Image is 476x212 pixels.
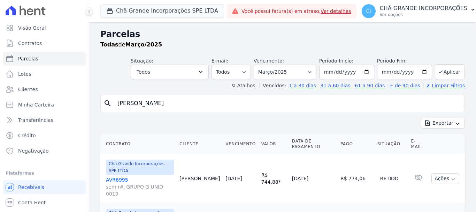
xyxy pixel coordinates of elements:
span: Negativação [18,147,49,154]
input: Buscar por nome do lote ou do cliente [113,96,462,110]
span: Clientes [18,86,38,93]
a: + de 90 dias [389,83,420,88]
th: Contrato [100,134,177,154]
span: Você possui fatura(s) em atraso. [241,8,351,15]
button: Ações [431,173,459,184]
th: Data de Pagamento [289,134,338,154]
span: Parcelas [18,55,38,62]
span: sem nº, GRUPO G UNID 0019 [106,183,174,197]
th: E-mail [408,134,429,154]
button: Exportar [421,118,465,129]
a: Visão Geral [3,21,86,35]
span: Visão Geral [18,24,46,31]
a: 1 a 30 dias [289,83,316,88]
p: de [100,41,162,49]
label: E-mail: [212,58,229,64]
p: Ver opções [380,12,468,17]
th: Situação [375,134,408,154]
a: ✗ Limpar Filtros [423,83,465,88]
div: Retido [377,174,401,183]
strong: Todas [100,41,118,48]
span: Conta Hent [18,199,46,206]
span: Lotes [18,71,31,78]
td: R$ 744,88 [259,154,289,203]
label: ↯ Atalhos [231,83,255,88]
button: Todos [131,65,209,79]
a: Conta Hent [3,196,86,210]
th: Valor [259,134,289,154]
a: Lotes [3,67,86,81]
button: Chã Grande Incorporações SPE LTDA [100,4,224,17]
i: search [103,99,112,108]
a: AVR6995sem nº, GRUPO G UNID 0019 [106,176,174,197]
strong: Março/2025 [125,41,162,48]
a: 31 a 60 dias [320,83,350,88]
td: [DATE] [289,154,338,203]
div: Plataformas [6,169,83,177]
th: Pago [338,134,375,154]
a: Transferências [3,113,86,127]
a: Recebíveis [3,180,86,194]
label: Vencidos: [260,83,286,88]
label: Período Fim: [377,57,432,65]
a: Parcelas [3,52,86,66]
span: Todos [137,68,150,76]
a: 61 a 90 dias [355,83,385,88]
a: Negativação [3,144,86,158]
a: Minha Carteira [3,98,86,112]
span: Contratos [18,40,42,47]
span: CI [366,9,371,14]
p: CHÃ GRANDE INCORPORAÇÕES [380,5,468,12]
span: Transferências [18,117,53,124]
th: Vencimento [223,134,258,154]
a: Contratos [3,36,86,50]
label: Situação: [131,58,153,64]
label: Vencimento: [254,58,284,64]
span: Crédito [18,132,36,139]
td: R$ 774,06 [338,154,375,203]
a: Ver detalhes [321,8,351,14]
span: Recebíveis [18,184,44,191]
label: Período Inicío: [319,58,353,64]
a: [DATE] [225,176,242,181]
h2: Parcelas [100,28,465,41]
a: Crédito [3,129,86,142]
span: Chã Grande Incorporações SPE LTDA [106,160,174,175]
a: Clientes [3,82,86,96]
span: Minha Carteira [18,101,54,108]
button: Aplicar [435,64,465,79]
td: [PERSON_NAME] [177,154,223,203]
